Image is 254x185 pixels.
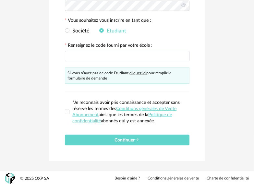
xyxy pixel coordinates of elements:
a: Conditions générales de vente [148,176,199,181]
label: Renseignez le code fourni par votre école : [65,43,153,49]
button: Continuer [65,135,189,145]
span: *Je reconnais avoir pris connaissance et accepter sans réserve les termes des ainsi que les terme... [73,100,180,123]
div: © 2025 OXP SA [20,176,49,181]
span: Société [69,28,90,33]
span: Etudiant [104,28,127,33]
a: Charte de confidentialité [207,176,249,181]
a: Besoin d'aide ? [115,176,140,181]
img: OXP [5,173,15,184]
a: Politique de confidentialité [73,113,172,123]
label: Vous souhaitez vous inscrire en tant que : [65,18,151,24]
a: cliquez ici [130,71,147,75]
div: Si vous n’avez pas de code Etudiant, pour remplir le formulaire de demande [65,68,189,84]
a: Conditions générales de Vente Abonnement [73,106,177,117]
span: Continuer [115,138,139,142]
